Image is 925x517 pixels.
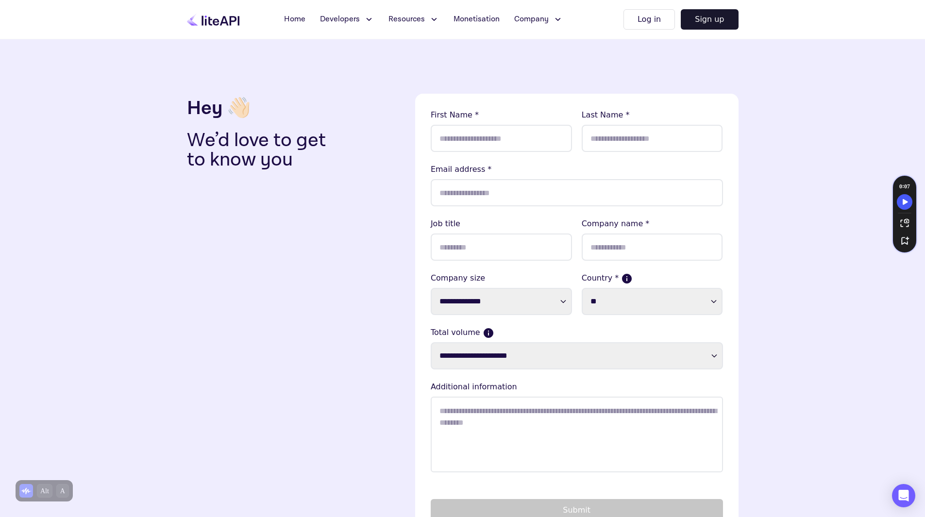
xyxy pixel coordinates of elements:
[187,131,341,169] p: We’d love to get to know you
[448,10,505,29] a: Monetisation
[582,109,723,121] lable: Last Name *
[892,484,915,507] div: Open Intercom Messenger
[508,10,569,29] button: Company
[582,272,723,284] label: Country *
[623,9,675,30] button: Log in
[484,329,493,337] button: Current monthly volume your business makes in USD
[582,218,723,230] lable: Company name *
[431,164,723,175] lable: Email address *
[388,14,425,25] span: Resources
[314,10,380,29] button: Developers
[320,14,360,25] span: Developers
[454,14,500,25] span: Monetisation
[681,9,738,30] button: Sign up
[514,14,549,25] span: Company
[431,327,723,338] label: Total volume
[431,109,572,121] lable: First Name *
[622,274,631,283] button: If more than one country, please select where the majority of your sales come from.
[284,14,305,25] span: Home
[431,218,572,230] lable: Job title
[278,10,311,29] a: Home
[187,94,407,123] h3: Hey 👋🏻
[431,272,572,284] label: Company size
[431,381,723,393] lable: Additional information
[383,10,445,29] button: Resources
